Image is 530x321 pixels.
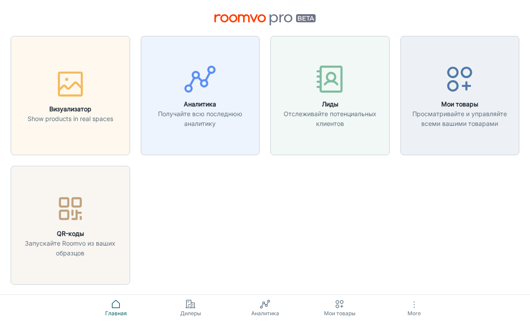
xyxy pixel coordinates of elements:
p: Запускайте Roomvo из ваших образцов [16,239,124,258]
span: More [382,310,446,317]
img: Roomvo PRO Beta [214,14,316,25]
h6: Лиды [276,99,384,109]
p: Show products in real spaces [28,114,113,124]
button: АналитикаПолучайте всю последнюю аналитику [141,36,260,155]
a: Дилеры [153,295,228,321]
a: Мои товары [302,295,377,321]
button: ВизуализаторShow products in real spaces [11,36,130,155]
a: Аналитика [228,295,302,321]
h6: Мои товары [406,99,514,109]
button: More [377,295,451,321]
a: АналитикаПолучайте всю последнюю аналитику [141,90,260,99]
h6: QR-коды [16,229,124,239]
button: QR-кодыЗапускайте Roomvo из ваших образцов [11,166,130,285]
span: Главная [84,309,148,317]
h6: Визуализатор [28,104,113,114]
span: Аналитика [233,309,297,317]
a: Главная [79,295,153,321]
p: Отслеживайте потенциальных клиентов [276,109,384,129]
h6: Аналитика [146,99,254,109]
a: Мои товарыПросматривайте и управляйте всеми вашими товарами [400,90,520,99]
p: Получайте всю последнюю аналитику [146,109,254,129]
span: Мои товары [308,309,372,317]
p: Просматривайте и управляйте всеми вашими товарами [406,109,514,129]
a: ЛидыОтслеживайте потенциальных клиентов [270,90,390,99]
button: ЛидыОтслеживайте потенциальных клиентов [270,36,390,155]
span: Дилеры [158,309,222,317]
button: Мои товарыПросматривайте и управляйте всеми вашими товарами [400,36,520,155]
a: QR-кодыЗапускайте Roomvo из ваших образцов [11,220,130,229]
